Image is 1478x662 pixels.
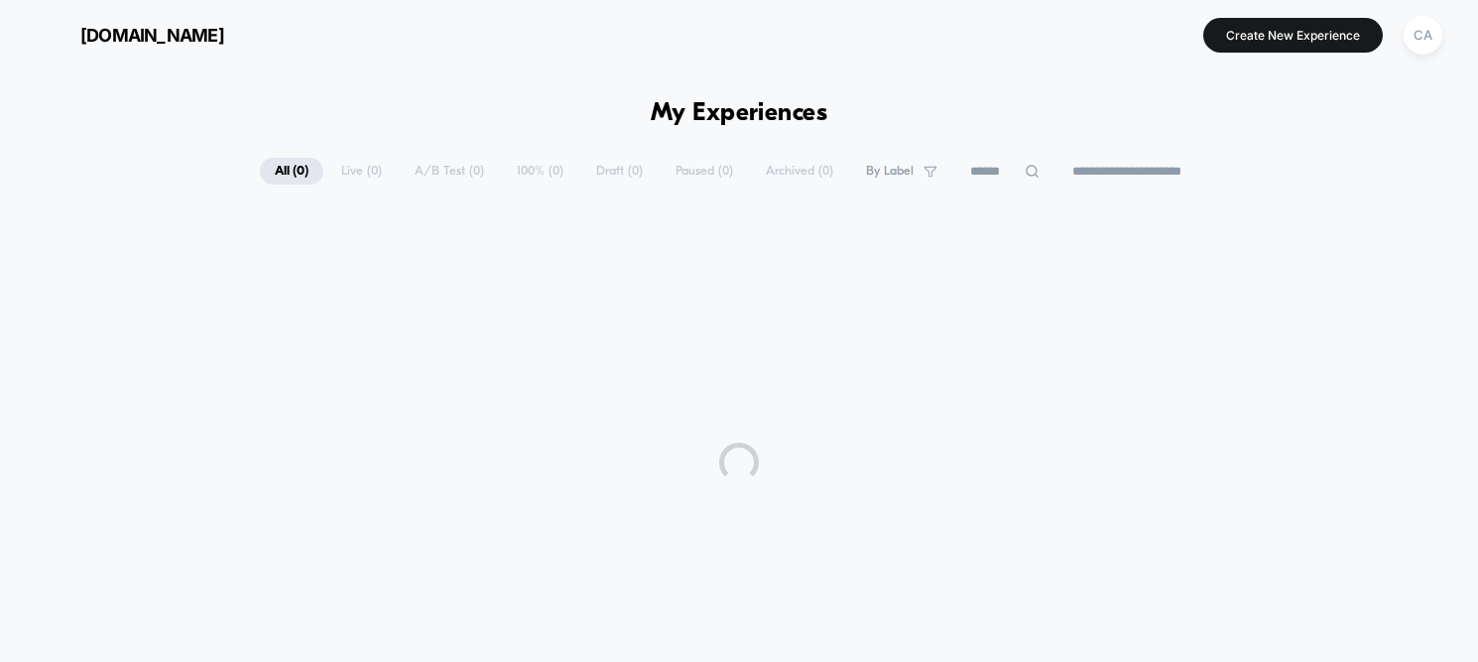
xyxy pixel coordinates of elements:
button: Create New Experience [1203,18,1383,53]
span: All ( 0 ) [260,158,323,185]
span: [DOMAIN_NAME] [80,25,224,46]
h1: My Experiences [651,99,828,128]
button: [DOMAIN_NAME] [30,19,230,51]
div: CA [1404,16,1442,55]
span: By Label [866,164,914,179]
button: CA [1398,15,1448,56]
